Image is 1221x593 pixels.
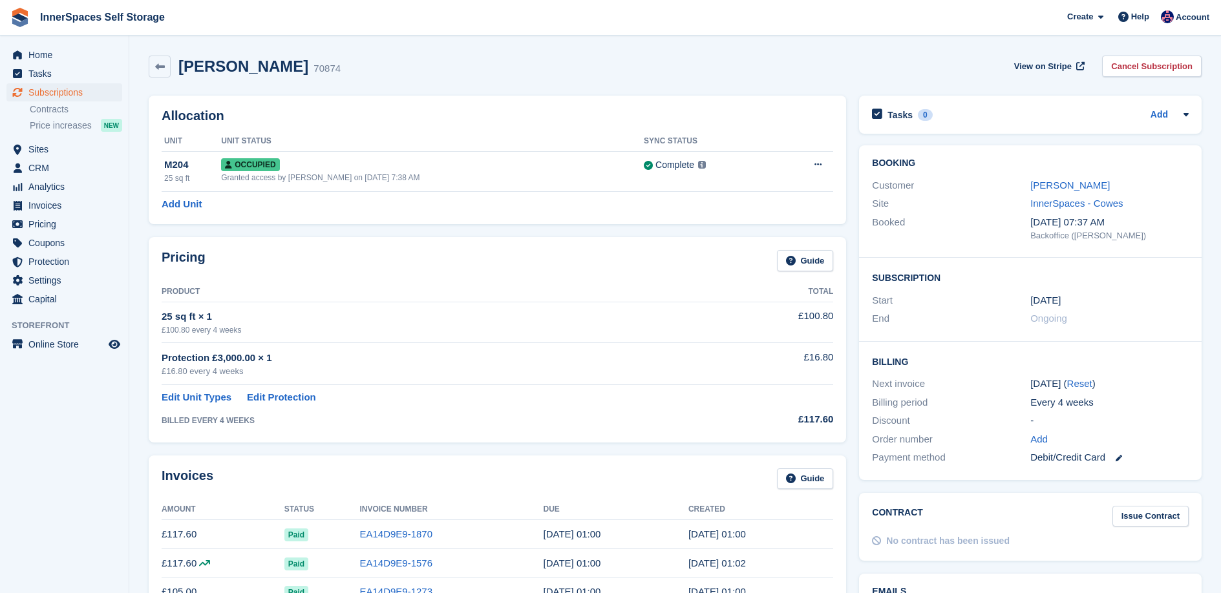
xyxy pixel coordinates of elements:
[162,250,206,271] h2: Pricing
[872,293,1030,308] div: Start
[30,120,92,132] span: Price increases
[35,6,170,28] a: InnerSpaces Self Storage
[6,335,122,353] a: menu
[777,250,834,271] a: Guide
[1009,56,1087,77] a: View on Stripe
[655,158,694,172] div: Complete
[28,178,106,196] span: Analytics
[872,311,1030,326] div: End
[221,172,644,183] div: Granted access by [PERSON_NAME] on [DATE] 7:38 AM
[12,319,129,332] span: Storefront
[1030,395,1189,410] div: Every 4 weeks
[1014,60,1072,73] span: View on Stripe
[1030,229,1189,242] div: Backoffice ([PERSON_NAME])
[872,432,1030,447] div: Order number
[162,468,213,490] h2: Invoices
[28,290,106,308] span: Capital
[1161,10,1174,23] img: Dominic Hampson
[1102,56,1202,77] a: Cancel Subscription
[1131,10,1149,23] span: Help
[1030,450,1189,465] div: Debit/Credit Card
[1030,413,1189,428] div: -
[30,118,122,132] a: Price increases NEW
[6,271,122,289] a: menu
[644,131,776,152] th: Sync Status
[28,46,106,64] span: Home
[886,534,1010,548] div: No contract has been issued
[887,109,913,121] h2: Tasks
[872,355,1189,368] h2: Billing
[872,271,1189,284] h2: Subscription
[918,109,933,121] div: 0
[101,119,122,132] div: NEW
[28,196,106,214] span: Invoices
[162,365,709,378] div: £16.80 every 4 weeks
[872,178,1030,193] div: Customer
[872,506,923,527] h2: Contract
[28,234,106,252] span: Coupons
[221,158,279,171] span: Occupied
[709,343,833,385] td: £16.80
[6,253,122,271] a: menu
[6,290,122,308] a: menu
[872,377,1030,391] div: Next invoice
[688,528,746,539] time: 2025-08-02 00:00:01 UTC
[162,549,284,578] td: £117.60
[107,337,122,352] a: Preview store
[162,309,709,324] div: 25 sq ft × 1
[6,83,122,101] a: menu
[164,158,221,172] div: M204
[284,557,308,570] span: Paid
[162,415,709,426] div: BILLED EVERY 4 WEEKS
[28,83,106,101] span: Subscriptions
[1030,432,1048,447] a: Add
[162,351,709,366] div: Protection £3,000.00 × 1
[28,159,106,177] span: CRM
[221,131,644,152] th: Unit Status
[872,215,1030,242] div: Booked
[709,282,833,302] th: Total
[688,499,833,520] th: Created
[6,46,122,64] a: menu
[359,557,432,568] a: EA14D9E9-1576
[6,234,122,252] a: menu
[1067,10,1093,23] span: Create
[544,499,688,520] th: Due
[6,140,122,158] a: menu
[162,282,709,302] th: Product
[6,215,122,233] a: menu
[178,57,308,75] h2: [PERSON_NAME]
[1176,11,1209,24] span: Account
[544,528,601,539] time: 2025-08-03 00:00:00 UTC
[162,131,221,152] th: Unit
[1030,198,1123,209] a: InnerSpaces - Cowes
[544,557,601,568] time: 2025-07-06 00:00:00 UTC
[164,172,221,184] div: 25 sq ft
[698,161,706,169] img: icon-info-grey-7440780725fd019a000dd9b08b2336e03edf1995a4989e88bcd33f0948082b44.svg
[10,8,30,27] img: stora-icon-8386f47178a22dfd0bd8f6a31ec36ba5ce8667c1dd55bd0f319d3a0aa187defe.svg
[313,61,341,76] div: 70874
[1030,377,1189,391] div: [DATE] ( )
[162,197,202,212] a: Add Unit
[247,390,316,405] a: Edit Protection
[28,215,106,233] span: Pricing
[28,253,106,271] span: Protection
[6,159,122,177] a: menu
[709,412,833,427] div: £117.60
[30,103,122,116] a: Contracts
[1030,215,1189,230] div: [DATE] 07:37 AM
[872,196,1030,211] div: Site
[162,109,833,123] h2: Allocation
[1151,108,1168,123] a: Add
[359,528,432,539] a: EA14D9E9-1870
[1112,506,1189,527] a: Issue Contract
[6,65,122,83] a: menu
[162,499,284,520] th: Amount
[162,520,284,549] td: £117.60
[359,499,543,520] th: Invoice Number
[1030,180,1110,191] a: [PERSON_NAME]
[872,158,1189,169] h2: Booking
[162,324,709,336] div: £100.80 every 4 weeks
[6,178,122,196] a: menu
[1030,293,1061,308] time: 2025-03-15 00:00:00 UTC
